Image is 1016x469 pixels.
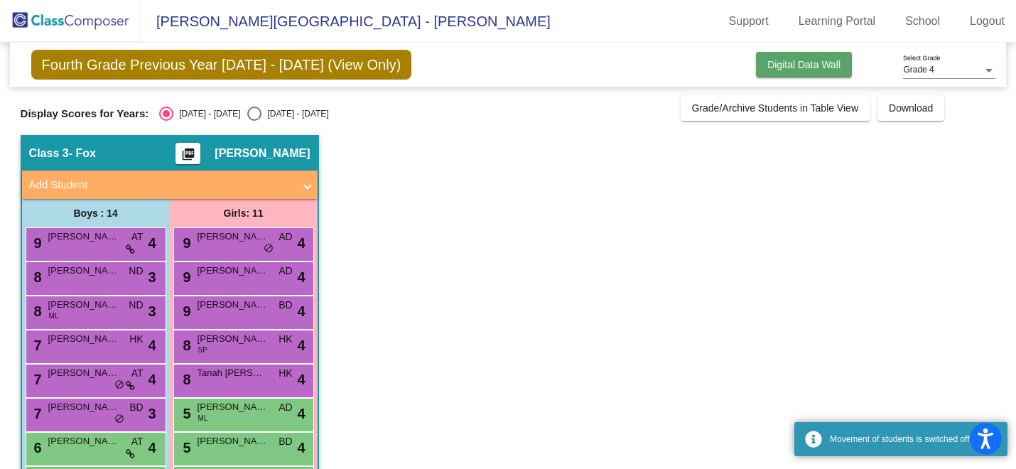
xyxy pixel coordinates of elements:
span: ND [129,298,143,313]
mat-icon: picture_as_pdf [180,147,197,167]
span: Grade 4 [903,65,934,75]
span: do_not_disturb_alt [114,379,124,391]
span: BD [129,400,143,415]
button: Download [877,95,944,121]
span: AD [279,230,292,244]
span: 8 [180,372,191,387]
button: Digital Data Wall [756,52,852,77]
span: 4 [297,301,305,322]
span: 4 [297,437,305,458]
span: 4 [297,335,305,356]
span: BD [279,434,292,449]
span: 3 [148,266,156,288]
span: AD [279,400,292,415]
span: 4 [297,403,305,424]
span: 4 [148,335,156,356]
div: [DATE] - [DATE] [261,107,328,120]
span: [PERSON_NAME] [48,264,119,278]
span: 7 [31,406,42,421]
mat-panel-title: Add Student [29,177,293,193]
span: [PERSON_NAME] [198,400,269,414]
span: Digital Data Wall [767,59,841,70]
span: SP [198,345,207,355]
span: 3 [148,403,156,424]
mat-expansion-panel-header: Add Student [22,171,318,199]
span: 8 [31,269,42,285]
span: 9 [180,235,191,251]
span: - Fox [69,146,96,161]
span: 9 [31,235,42,251]
span: Download [889,102,933,114]
span: [PERSON_NAME] [198,332,269,346]
div: [DATE] - [DATE] [173,107,240,120]
span: 9 [180,303,191,319]
span: HK [129,332,143,347]
span: 8 [31,303,42,319]
a: Logout [958,10,1016,33]
span: BD [279,298,292,313]
span: [PERSON_NAME] [48,298,119,312]
span: 7 [31,338,42,353]
span: Grade/Archive Students in Table View [692,102,859,114]
span: [PERSON_NAME] [198,434,269,448]
span: [PERSON_NAME] [198,230,269,244]
span: 4 [297,232,305,254]
span: [PERSON_NAME] [48,434,119,448]
span: 5 [180,406,191,421]
span: do_not_disturb_alt [264,243,274,254]
span: HK [279,366,292,381]
span: [PERSON_NAME][DEMOGRAPHIC_DATA] [198,298,269,312]
span: 7 [31,372,42,387]
span: 3 [148,301,156,322]
span: AT [131,434,144,449]
button: Grade/Archive Students in Table View [681,95,870,121]
a: Support [718,10,780,33]
a: School [894,10,951,33]
span: 4 [148,232,156,254]
span: [PERSON_NAME][GEOGRAPHIC_DATA] - [PERSON_NAME] [142,10,551,33]
span: [PERSON_NAME] [48,400,119,414]
div: Movement of students is switched off [830,433,997,446]
span: 4 [297,266,305,288]
span: Tanah [PERSON_NAME] [198,366,269,380]
span: 5 [180,440,191,455]
span: ND [129,264,143,279]
span: Fourth Grade Previous Year [DATE] - [DATE] (View Only) [31,50,412,80]
span: AD [279,264,292,279]
span: 9 [180,269,191,285]
span: [PERSON_NAME] [215,146,310,161]
span: [PERSON_NAME] [198,264,269,278]
mat-radio-group: Select an option [159,107,328,121]
span: [PERSON_NAME] [48,230,119,244]
span: [PERSON_NAME] [48,366,119,380]
span: 4 [148,369,156,390]
a: Learning Portal [787,10,887,33]
span: Class 3 [29,146,69,161]
span: 6 [31,440,42,455]
div: Girls: 11 [170,199,318,227]
button: Print Students Details [175,143,200,164]
span: do_not_disturb_alt [114,414,124,425]
span: 4 [148,437,156,458]
span: 8 [180,338,191,353]
span: AT [131,366,144,381]
span: ML [49,311,59,321]
span: [PERSON_NAME] [48,332,119,346]
span: Display Scores for Years: [21,107,149,120]
div: Boys : 14 [22,199,170,227]
span: ML [198,413,208,424]
span: HK [279,332,292,347]
span: 4 [297,369,305,390]
span: AT [131,230,144,244]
